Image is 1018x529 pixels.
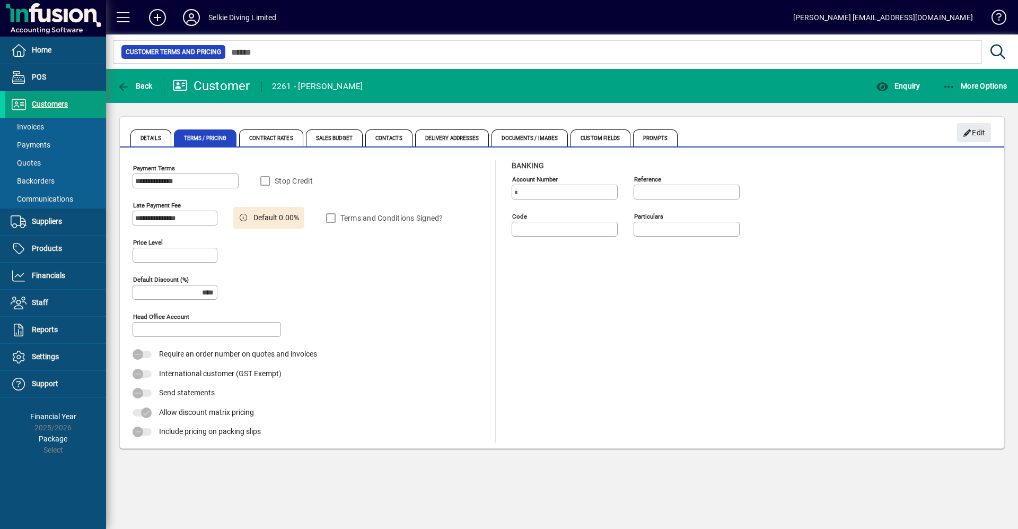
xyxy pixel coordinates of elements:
span: Terms / Pricing [174,129,237,146]
button: Back [115,76,155,96]
a: Communications [5,190,106,208]
span: Edit [963,124,986,142]
span: Send statements [159,388,215,397]
span: Customers [32,100,68,108]
span: Banking [512,161,544,170]
span: Suppliers [32,217,62,226]
mat-label: Payment Terms [133,164,175,172]
a: POS [5,64,106,91]
div: 2261 - [PERSON_NAME] [272,78,363,95]
a: Staff [5,290,106,316]
a: Backorders [5,172,106,190]
span: POS [32,73,46,81]
span: Staff [32,298,48,307]
span: Default 0.00% [253,212,299,223]
span: Documents / Images [492,129,568,146]
span: Financials [32,271,65,280]
button: More Options [940,76,1010,96]
div: [PERSON_NAME] [EMAIL_ADDRESS][DOMAIN_NAME] [793,9,973,26]
span: Back [117,82,153,90]
a: Reports [5,317,106,343]
a: Knowledge Base [984,2,1005,37]
span: Delivery Addresses [415,129,489,146]
span: Reports [32,325,58,334]
a: Quotes [5,154,106,172]
span: Products [32,244,62,253]
span: Prompts [633,129,678,146]
a: Support [5,371,106,397]
span: Require an order number on quotes and invoices [159,350,317,358]
span: Financial Year [30,412,76,421]
span: Details [130,129,171,146]
span: Custom Fields [571,129,630,146]
app-page-header-button: Back [106,76,164,96]
a: Products [5,236,106,262]
div: Customer [172,77,250,94]
span: Include pricing on packing slips [159,427,261,436]
button: Edit [957,123,991,142]
mat-label: Head Office Account [133,313,189,320]
a: Suppliers [5,209,106,235]
a: Settings [5,344,106,370]
span: Home [32,46,51,54]
a: Financials [5,263,106,289]
mat-label: Code [512,213,527,220]
a: Payments [5,136,106,154]
span: Support [32,379,58,388]
span: Contacts [365,129,413,146]
span: Quotes [11,159,41,167]
button: Profile [174,8,208,27]
mat-label: Late Payment Fee [133,202,181,209]
span: Allow discount matrix pricing [159,408,254,417]
button: Add [141,8,174,27]
a: Home [5,37,106,64]
span: Package [39,435,67,443]
span: More Options [943,82,1007,90]
span: Contract Rates [239,129,303,146]
span: Payments [11,141,50,149]
mat-label: Price Level [133,239,163,246]
button: Enquiry [873,76,923,96]
mat-label: Particulars [634,213,663,220]
a: Invoices [5,118,106,136]
mat-label: Reference [634,176,661,183]
span: Invoices [11,123,44,131]
span: Customer Terms and Pricing [126,47,221,57]
span: Enquiry [876,82,920,90]
span: International customer (GST Exempt) [159,369,282,378]
span: Communications [11,195,73,203]
mat-label: Account number [512,176,558,183]
span: Settings [32,352,59,361]
mat-label: Default Discount (%) [133,276,189,283]
span: Sales Budget [306,129,363,146]
span: Backorders [11,177,55,185]
div: Selkie Diving Limited [208,9,277,26]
